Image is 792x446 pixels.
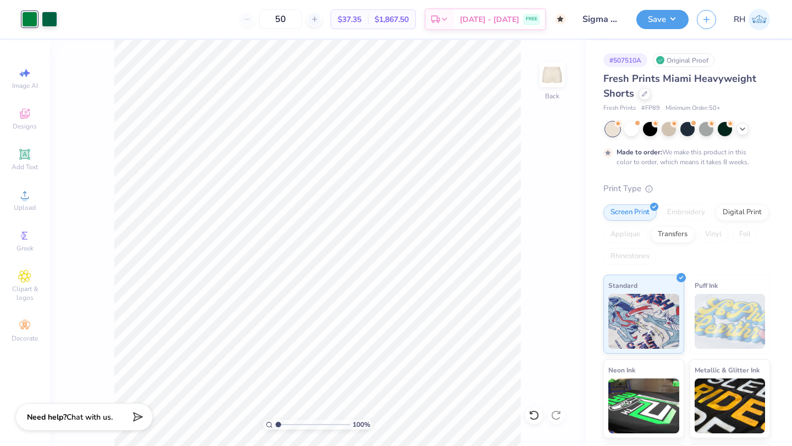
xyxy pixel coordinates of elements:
div: Foil [732,226,758,243]
span: Greek [16,244,34,253]
span: Minimum Order: 50 + [665,104,721,113]
span: Add Text [12,163,38,171]
span: Fresh Prints Miami Heavyweight Shorts [603,72,756,100]
span: FREE [526,15,537,23]
img: Rita Habib [749,9,770,30]
input: Untitled Design [574,8,628,30]
div: Rhinestones [603,248,657,265]
span: Standard [608,280,637,291]
div: Print Type [603,182,770,195]
span: Image AI [12,81,38,90]
div: Back [545,91,559,101]
span: Clipart & logos [5,285,44,302]
span: Decorate [12,334,38,343]
div: # 507510A [603,53,647,67]
span: Puff Ink [695,280,718,291]
img: Metallic & Glitter Ink [695,378,766,433]
div: Digital Print [716,204,769,221]
div: Original Proof [653,53,714,67]
a: RH [734,9,770,30]
img: Neon Ink [608,378,679,433]
span: Metallic & Glitter Ink [695,364,760,376]
img: Puff Ink [695,294,766,349]
img: Back [541,64,563,86]
div: Transfers [651,226,695,243]
span: RH [734,13,746,26]
span: Neon Ink [608,364,635,376]
div: We make this product in this color to order, which means it takes 8 weeks. [617,147,752,167]
span: Fresh Prints [603,104,636,113]
span: Designs [13,122,37,131]
button: Save [636,10,689,29]
span: $37.35 [338,14,361,25]
div: Screen Print [603,204,657,221]
strong: Made to order: [617,148,662,157]
strong: Need help? [27,412,67,422]
span: 100 % [353,420,370,430]
span: $1,867.50 [375,14,409,25]
span: # FP89 [641,104,660,113]
div: Vinyl [698,226,729,243]
span: Upload [14,203,36,212]
span: [DATE] - [DATE] [460,14,519,25]
div: Embroidery [660,204,712,221]
input: – – [259,9,302,29]
img: Standard [608,294,679,349]
div: Applique [603,226,647,243]
span: Chat with us. [67,412,113,422]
